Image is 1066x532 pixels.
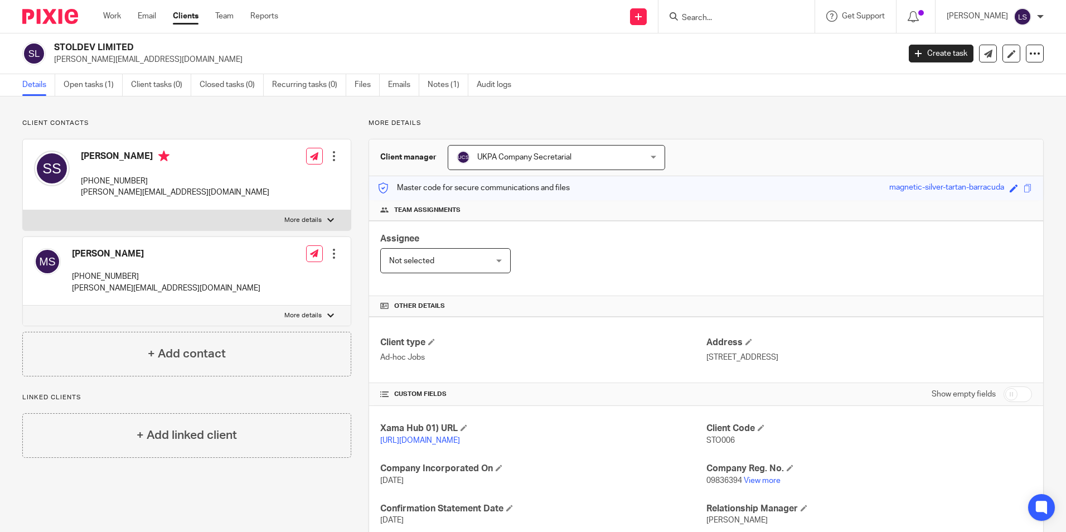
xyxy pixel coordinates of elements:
div: magnetic-silver-tartan-barracuda [889,182,1004,195]
a: Closed tasks (0) [200,74,264,96]
h4: Company Incorporated On [380,463,706,475]
p: Client contacts [22,119,351,128]
img: svg%3E [457,151,470,164]
a: View more [744,477,781,485]
a: Team [215,11,234,22]
p: More details [284,311,322,320]
h4: Company Reg. No. [706,463,1032,475]
span: STO006 [706,437,735,444]
a: Reports [250,11,278,22]
span: [PERSON_NAME] [706,516,768,524]
span: 09836394 [706,477,742,485]
img: svg%3E [34,248,61,275]
a: Create task [909,45,973,62]
p: [PHONE_NUMBER] [72,271,260,282]
p: [PERSON_NAME][EMAIL_ADDRESS][DOMAIN_NAME] [54,54,892,65]
h4: + Add contact [148,345,226,362]
i: Primary [158,151,169,162]
img: svg%3E [22,42,46,65]
p: [PHONE_NUMBER] [81,176,269,187]
h4: Client type [380,337,706,349]
span: Team assignments [394,206,461,215]
a: [URL][DOMAIN_NAME] [380,437,460,444]
p: More details [284,216,322,225]
a: Details [22,74,55,96]
a: Open tasks (1) [64,74,123,96]
h4: + Add linked client [137,427,237,444]
a: Work [103,11,121,22]
p: [PERSON_NAME][EMAIL_ADDRESS][DOMAIN_NAME] [72,283,260,294]
h4: CUSTOM FIELDS [380,390,706,399]
span: Assignee [380,234,419,243]
p: Linked clients [22,393,351,402]
p: [STREET_ADDRESS] [706,352,1032,363]
p: [PERSON_NAME][EMAIL_ADDRESS][DOMAIN_NAME] [81,187,269,198]
h4: Xama Hub 01) URL [380,423,706,434]
h3: Client manager [380,152,437,163]
span: Not selected [389,257,434,265]
p: More details [369,119,1044,128]
span: [DATE] [380,477,404,485]
span: UKPA Company Secretarial [477,153,571,161]
label: Show empty fields [932,389,996,400]
p: Ad-hoc Jobs [380,352,706,363]
a: Recurring tasks (0) [272,74,346,96]
img: Pixie [22,9,78,24]
h4: Confirmation Statement Date [380,503,706,515]
a: Emails [388,74,419,96]
a: Clients [173,11,198,22]
span: Other details [394,302,445,311]
input: Search [681,13,781,23]
a: Client tasks (0) [131,74,191,96]
span: Get Support [842,12,885,20]
h4: Address [706,337,1032,349]
a: Audit logs [477,74,520,96]
h4: [PERSON_NAME] [72,248,260,260]
a: Files [355,74,380,96]
img: svg%3E [34,151,70,186]
a: Notes (1) [428,74,468,96]
span: [DATE] [380,516,404,524]
h4: Client Code [706,423,1032,434]
h4: [PERSON_NAME] [81,151,269,165]
p: [PERSON_NAME] [947,11,1008,22]
h4: Relationship Manager [706,503,1032,515]
h2: STOLDEV LIMITED [54,42,724,54]
a: Email [138,11,156,22]
img: svg%3E [1014,8,1031,26]
p: Master code for secure communications and files [377,182,570,194]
